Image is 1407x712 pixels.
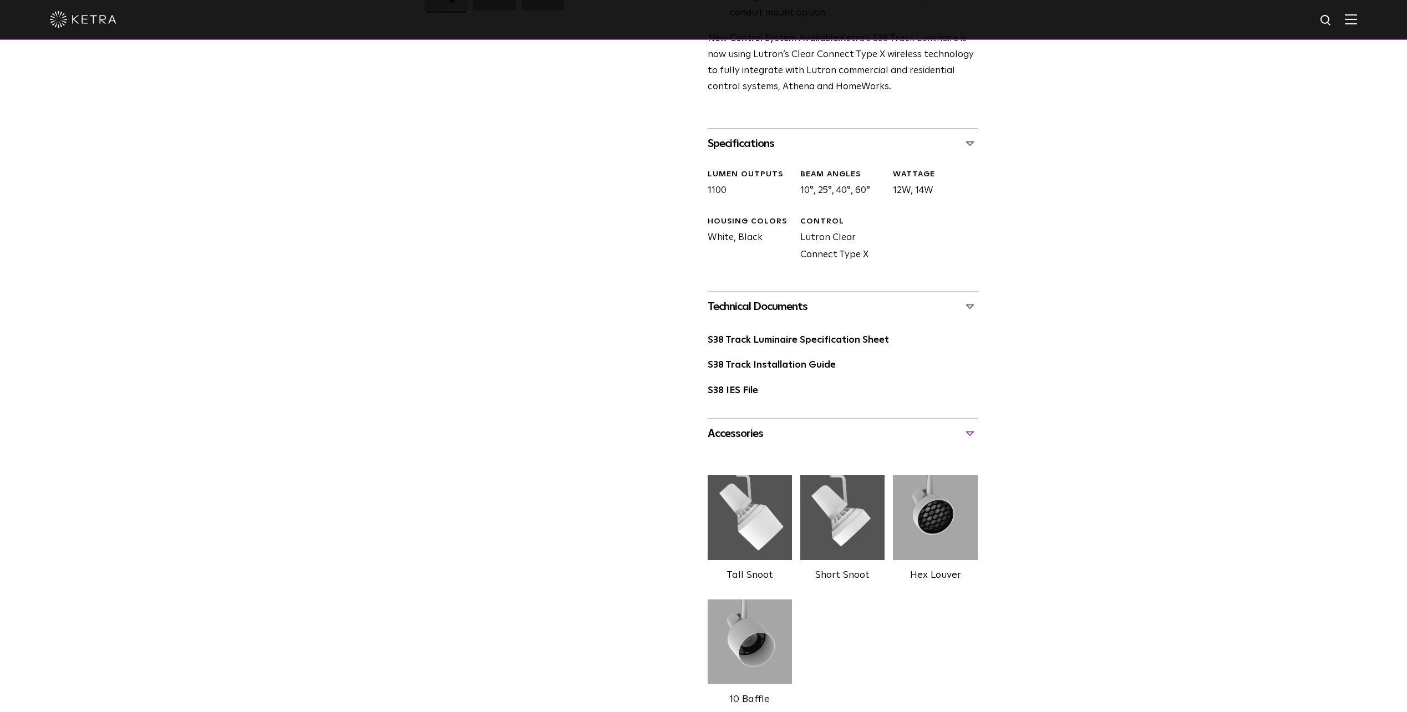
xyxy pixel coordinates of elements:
[708,169,792,180] div: LUMEN OUTPUTS
[893,169,977,180] div: WATTAGE
[708,31,978,95] p: Ketra’s S38 Track Luminaire is now using Lutron’s Clear Connect Type X wireless technology to ful...
[708,425,978,443] div: Accessories
[1345,14,1357,24] img: Hamburger%20Nav.svg
[792,216,885,264] div: Lutron Clear Connect Type X
[699,169,792,200] div: 1100
[708,470,792,564] img: 561d9251a6fee2cab6f1
[699,216,792,264] div: White, Black
[800,470,885,564] img: 28b6e8ee7e7e92b03ac7
[910,570,961,580] label: Hex Louver
[708,135,978,152] div: Specifications
[885,169,977,200] div: 12W, 14W
[893,470,977,564] img: 3b1b0dc7630e9da69e6b
[708,360,836,370] a: S38 Track Installation Guide
[50,11,116,28] img: ketra-logo-2019-white
[800,169,885,180] div: BEAM ANGLES
[708,594,792,689] img: 9e3d97bd0cf938513d6e
[708,216,792,227] div: HOUSING COLORS
[708,335,889,345] a: S38 Track Luminaire Specification Sheet
[815,570,870,580] label: Short Snoot
[1319,14,1333,28] img: search icon
[727,570,773,580] label: Tall Snoot
[729,694,770,704] label: 10 Baffle
[800,216,885,227] div: CONTROL
[792,169,885,200] div: 10°, 25°, 40°, 60°
[708,298,978,316] div: Technical Documents
[708,386,758,395] a: S38 IES File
